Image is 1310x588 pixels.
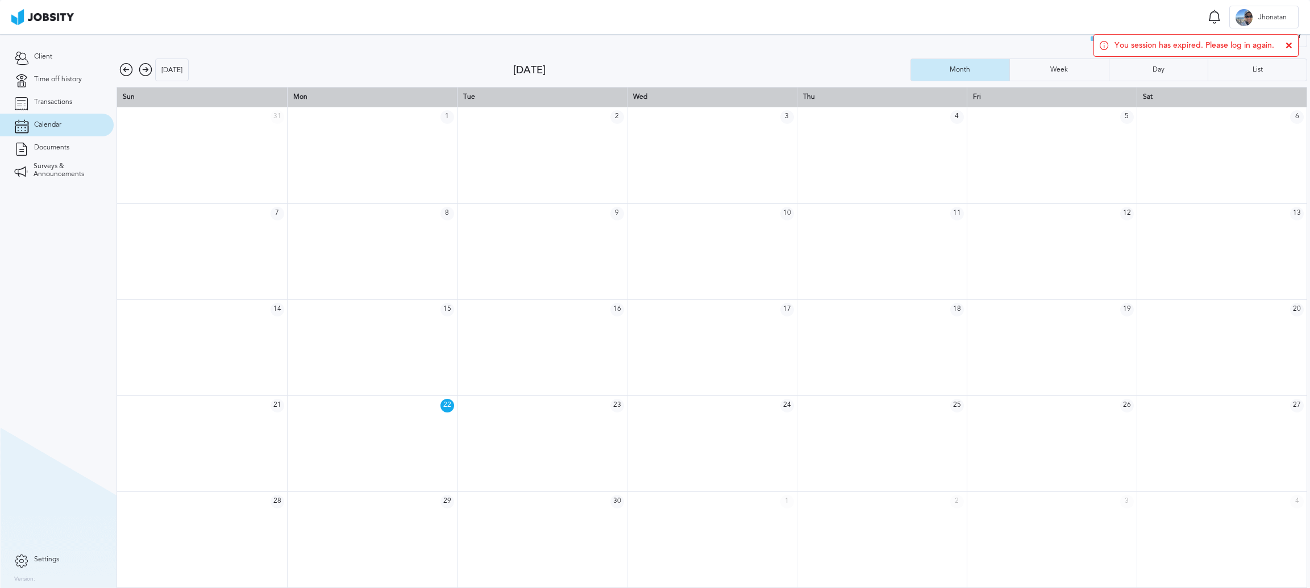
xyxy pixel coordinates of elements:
[950,110,964,124] span: 4
[156,59,188,82] div: [DATE]
[610,207,624,220] span: 9
[1109,59,1208,81] button: Day
[1290,399,1304,412] span: 27
[1253,14,1292,22] span: Jhonatan
[14,576,35,583] label: Version:
[34,121,61,129] span: Calendar
[1208,59,1307,81] button: List
[780,495,794,508] span: 1
[1290,303,1304,316] span: 20
[1247,66,1269,74] div: List
[34,76,82,84] span: Time off history
[513,64,910,76] div: [DATE]
[950,207,964,220] span: 11
[1120,207,1134,220] span: 12
[34,556,59,564] span: Settings
[973,93,981,101] span: Fri
[1120,303,1134,316] span: 19
[440,207,454,220] span: 8
[440,110,454,124] span: 1
[950,303,964,316] span: 18
[1290,495,1304,508] span: 4
[1120,495,1134,508] span: 3
[271,207,284,220] span: 7
[271,303,284,316] span: 14
[610,303,624,316] span: 16
[34,162,99,178] span: Surveys & Announcements
[803,93,815,101] span: Thu
[1114,41,1274,50] span: You session has expired. Please log in again.
[155,59,189,81] button: [DATE]
[271,495,284,508] span: 28
[1120,399,1134,412] span: 26
[1236,9,1253,26] div: J
[1009,59,1109,81] button: Week
[633,93,647,101] span: Wed
[440,399,454,412] span: 22
[1143,93,1153,101] span: Sat
[1290,207,1304,220] span: 13
[34,98,72,106] span: Transactions
[1045,66,1074,74] div: Week
[293,93,307,101] span: Mon
[610,110,624,124] span: 2
[780,110,794,124] span: 3
[944,66,976,74] div: Month
[271,110,284,124] span: 31
[271,399,284,412] span: 21
[950,495,964,508] span: 2
[440,303,454,316] span: 15
[440,495,454,508] span: 29
[463,93,475,101] span: Tue
[1290,110,1304,124] span: 6
[610,495,624,508] span: 30
[1147,66,1170,74] div: Day
[11,9,74,25] img: ab4bad089aa723f57921c736e9817d99.png
[34,53,52,61] span: Client
[780,303,794,316] span: 17
[1120,110,1134,124] span: 5
[780,399,794,412] span: 24
[610,399,624,412] span: 23
[123,93,135,101] span: Sun
[910,59,1010,81] button: Month
[34,144,69,152] span: Documents
[1229,6,1299,28] button: JJhonatan
[950,399,964,412] span: 25
[780,207,794,220] span: 10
